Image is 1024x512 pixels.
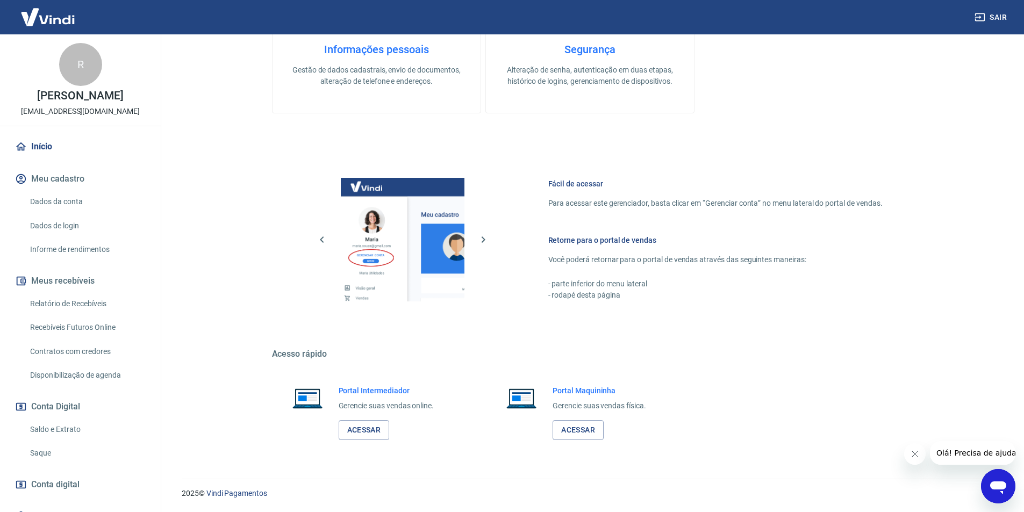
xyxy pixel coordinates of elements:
[26,364,148,386] a: Disponibilização de agenda
[548,178,883,189] h6: Fácil de acessar
[26,293,148,315] a: Relatório de Recebíveis
[13,167,148,191] button: Meu cadastro
[26,341,148,363] a: Contratos com credores
[972,8,1011,27] button: Sair
[13,1,83,33] img: Vindi
[285,385,330,411] img: Imagem de um notebook aberto
[904,443,926,465] iframe: Fechar mensagem
[26,215,148,237] a: Dados de login
[26,191,148,213] a: Dados da conta
[503,43,677,56] h4: Segurança
[553,385,646,396] h6: Portal Maquininha
[548,290,883,301] p: - rodapé desta página
[503,64,677,87] p: Alteração de senha, autenticação em duas etapas, histórico de logins, gerenciamento de dispositivos.
[290,64,463,87] p: Gestão de dados cadastrais, envio de documentos, alteração de telefone e endereços.
[21,106,140,117] p: [EMAIL_ADDRESS][DOMAIN_NAME]
[339,385,434,396] h6: Portal Intermediador
[26,239,148,261] a: Informe de rendimentos
[272,349,908,359] h5: Acesso rápido
[339,400,434,412] p: Gerencie suas vendas online.
[548,278,883,290] p: - parte inferior do menu lateral
[206,489,267,497] a: Vindi Pagamentos
[553,400,646,412] p: Gerencie suas vendas física.
[981,469,1015,503] iframe: Botão para abrir a janela de mensagens
[930,441,1015,465] iframe: Mensagem da empresa
[26,419,148,441] a: Saldo e Extrato
[553,420,604,440] a: Acessar
[13,473,148,496] a: Conta digital
[59,43,102,86] div: R
[31,477,80,492] span: Conta digital
[6,8,90,16] span: Olá! Precisa de ajuda?
[182,488,998,499] p: 2025 ©
[13,269,148,293] button: Meus recebíveis
[37,90,123,102] p: [PERSON_NAME]
[341,178,464,301] img: Imagem da dashboard mostrando o botão de gerenciar conta na sidebar no lado esquerdo
[548,235,883,246] h6: Retorne para o portal de vendas
[13,395,148,419] button: Conta Digital
[548,198,883,209] p: Para acessar este gerenciador, basta clicar em “Gerenciar conta” no menu lateral do portal de ven...
[548,254,883,265] p: Você poderá retornar para o portal de vendas através das seguintes maneiras:
[13,135,148,158] a: Início
[26,442,148,464] a: Saque
[339,420,390,440] a: Acessar
[290,43,463,56] h4: Informações pessoais
[499,385,544,411] img: Imagem de um notebook aberto
[26,316,148,338] a: Recebíveis Futuros Online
